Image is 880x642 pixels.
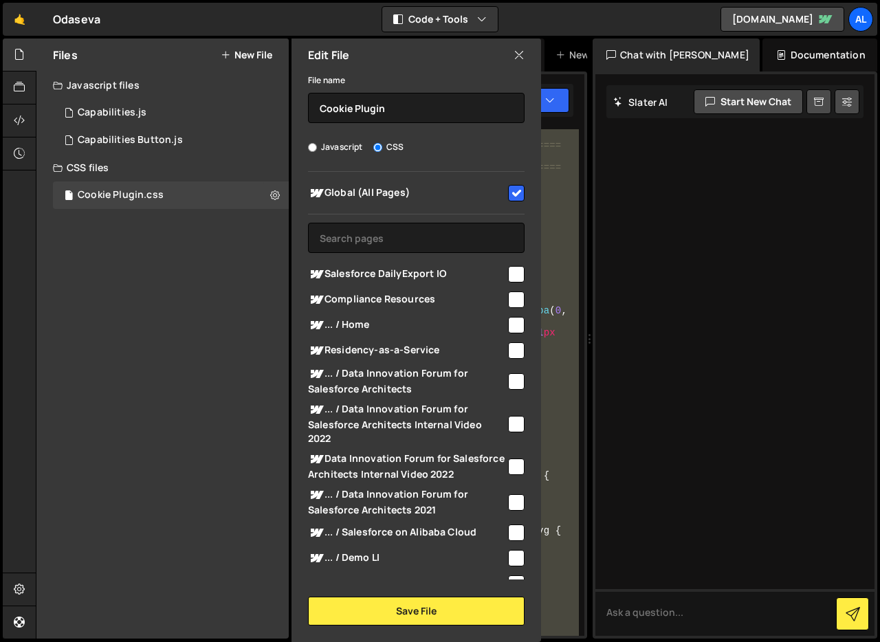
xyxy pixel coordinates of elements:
[308,47,349,63] h2: Edit File
[308,342,506,359] span: Residency-as-a-Service
[308,401,506,445] span: ... / Data Innovation Forum for Salesforce Architects Internal Video 2022
[3,3,36,36] a: 🤙
[308,550,506,566] span: ... / Demo LI
[78,134,183,146] div: Capabilities Button.js
[593,38,760,71] div: Chat with [PERSON_NAME]
[762,38,877,71] div: Documentation
[36,154,289,181] div: CSS files
[308,524,506,541] span: ... / Salesforce on Alibaba Cloud
[308,143,317,152] input: Javascript
[53,47,78,63] h2: Files
[308,451,506,481] span: Data Innovation Forum for Salesforce Architects Internal Video 2022
[36,71,289,99] div: Javascript files
[848,7,873,32] a: Al
[308,93,525,123] input: Name
[78,189,164,201] div: Cookie Plugin.css
[308,223,525,253] input: Search pages
[308,317,506,333] span: ... / Home
[720,7,844,32] a: [DOMAIN_NAME]
[613,96,668,109] h2: Slater AI
[308,266,506,283] span: Salesforce DailyExport IO
[373,143,382,152] input: CSS
[78,107,146,119] div: Capabilities.js
[308,291,506,308] span: Compliance Resources
[53,11,100,27] div: Odaseva
[308,140,363,154] label: Javascript
[694,89,803,114] button: Start new chat
[308,597,525,626] button: Save File
[53,126,289,154] div: 16957/46491.js
[53,99,289,126] div: 16957/46490.js
[382,7,498,32] button: Code + Tools
[308,74,345,87] label: File name
[373,140,404,154] label: CSS
[308,366,506,396] span: ... / Data Innovation Forum for Salesforce Architects
[308,487,506,517] span: ... / Data Innovation Forum for Salesforce Architects 2021
[221,49,272,60] button: New File
[53,181,289,209] div: 16957/46492.css
[555,48,613,62] div: New File
[308,185,506,201] span: Global (All Pages)
[308,575,506,592] span: Demo LI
